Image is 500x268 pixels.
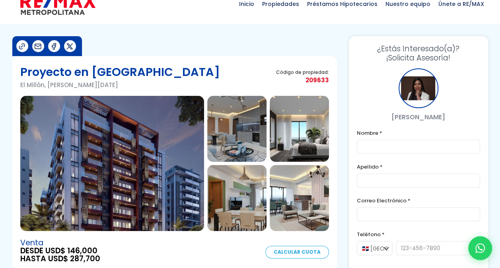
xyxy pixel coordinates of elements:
[270,96,329,162] img: Proyecto en El Millón
[18,42,26,50] img: Compartir
[50,42,58,50] img: Compartir
[357,128,480,138] label: Nombre *
[20,255,100,263] span: HASTA USD$ 287,700
[20,64,220,80] h1: Proyecto en [GEOGRAPHIC_DATA]
[357,229,480,239] label: Teléfono *
[396,241,480,255] input: 123-456-7890
[357,112,480,122] p: [PERSON_NAME]
[20,239,100,247] span: Venta
[34,42,42,50] img: Compartir
[20,80,220,90] p: El Millón, [PERSON_NAME][DATE]
[207,165,267,231] img: Proyecto en El Millón
[399,68,438,108] div: NICOLE BALBUENA
[20,247,100,255] span: DESDE USD$ 146,000
[357,162,480,172] label: Apellido *
[357,44,480,53] span: ¿Estás Interesado(a)?
[207,96,267,162] img: Proyecto en El Millón
[265,246,329,258] a: Calcular Cuota
[357,44,480,62] h3: ¡Solicita Asesoría!
[276,69,329,75] span: Código de propiedad:
[66,42,74,50] img: Compartir
[20,96,204,231] img: Proyecto en El Millón
[270,165,329,231] img: Proyecto en El Millón
[357,196,480,206] label: Correo Electrónico *
[276,75,329,85] span: 209633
